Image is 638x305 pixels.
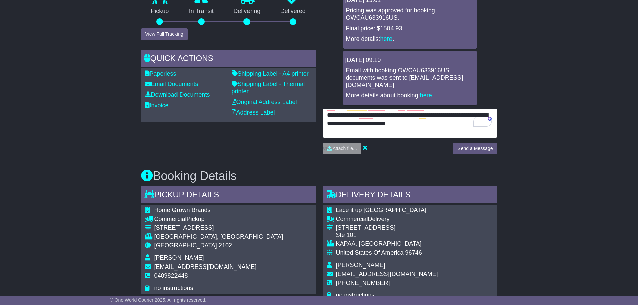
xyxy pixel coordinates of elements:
[346,92,474,99] p: More details about booking: .
[336,216,438,223] div: Delivery
[346,35,474,43] p: More details: .
[336,249,404,256] span: United States Of America
[336,232,438,239] div: Ste 101
[346,67,474,89] p: Email with booking OWCAU633916US documents was sent to [EMAIL_ADDRESS][DOMAIN_NAME].
[323,186,497,205] div: Delivery Details
[141,186,316,205] div: Pickup Details
[336,240,438,248] div: KAPAA, [GEOGRAPHIC_DATA]
[345,57,475,64] div: [DATE] 09:10
[346,25,474,32] p: Final price: $1504.93.
[154,263,257,270] span: [EMAIL_ADDRESS][DOMAIN_NAME]
[154,207,211,213] span: Home Grown Brands
[219,242,232,249] span: 2102
[154,216,187,222] span: Commercial
[145,81,198,87] a: Email Documents
[154,254,204,261] span: [PERSON_NAME]
[380,35,393,42] a: here
[145,70,176,77] a: Paperless
[141,8,179,15] p: Pickup
[336,262,385,269] span: [PERSON_NAME]
[232,81,305,95] a: Shipping Label - Thermal printer
[420,92,432,99] a: here
[154,242,217,249] span: [GEOGRAPHIC_DATA]
[232,99,297,105] a: Original Address Label
[405,249,422,256] span: 96746
[154,233,283,241] div: [GEOGRAPHIC_DATA], [GEOGRAPHIC_DATA]
[323,109,497,138] textarea: To enrich screen reader interactions, please activate Accessibility in Grammarly extension settings
[232,70,309,77] a: Shipping Label - A4 printer
[154,224,283,232] div: [STREET_ADDRESS]
[145,91,210,98] a: Download Documents
[154,216,283,223] div: Pickup
[270,8,316,15] p: Delivered
[346,7,474,21] p: Pricing was approved for booking OWCAU633916US.
[141,169,497,183] h3: Booking Details
[453,143,497,154] button: Send a Message
[154,285,193,291] span: no instructions
[224,8,271,15] p: Delivering
[232,109,275,116] a: Address Label
[141,28,188,40] button: View Full Tracking
[336,271,438,277] span: [EMAIL_ADDRESS][DOMAIN_NAME]
[154,272,188,279] span: 0409822448
[336,224,438,232] div: [STREET_ADDRESS]
[110,297,207,303] span: © One World Courier 2025. All rights reserved.
[145,102,169,109] a: Invoice
[141,50,316,68] div: Quick Actions
[179,8,224,15] p: In Transit
[336,280,390,286] span: [PHONE_NUMBER]
[336,292,375,298] span: no instructions
[336,216,368,222] span: Commercial
[336,207,426,213] span: Lace it up [GEOGRAPHIC_DATA]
